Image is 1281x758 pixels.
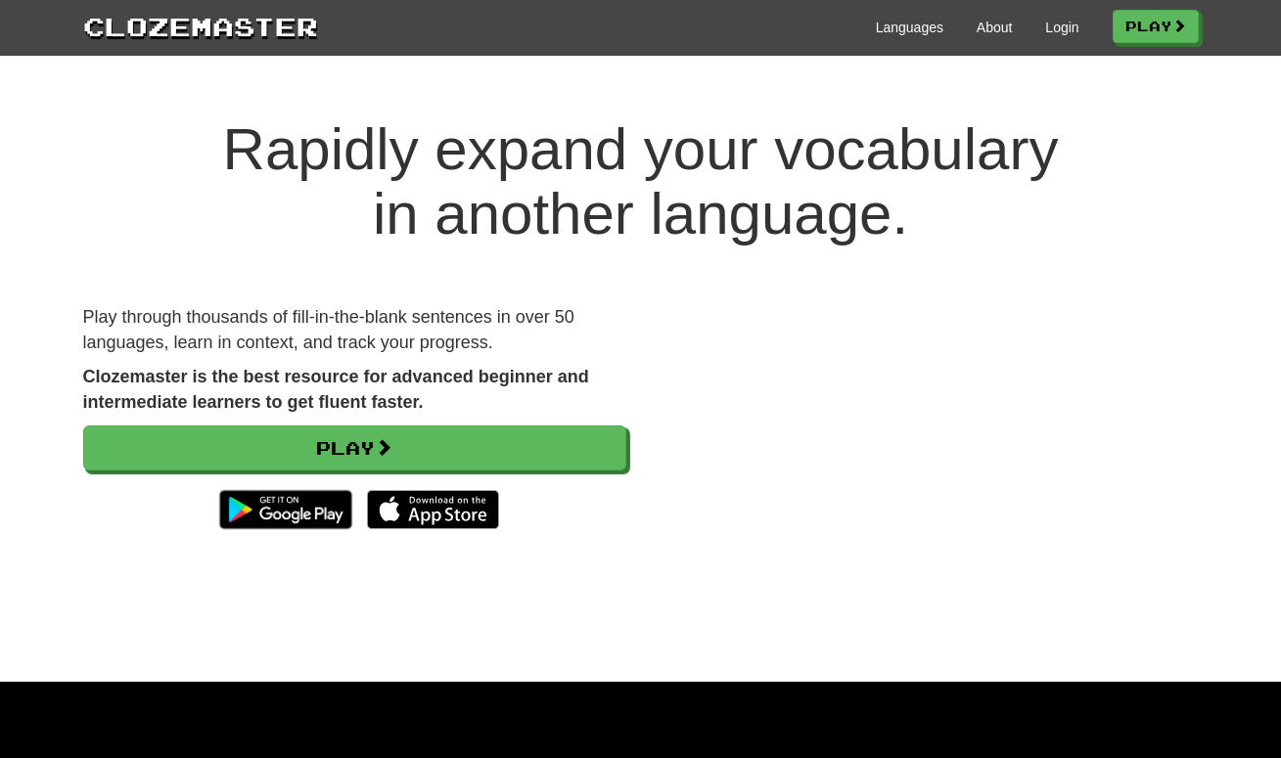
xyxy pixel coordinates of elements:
p: Play through thousands of fill-in-the-blank sentences in over 50 languages, learn in context, and... [83,305,626,355]
a: About [977,18,1013,37]
strong: Clozemaster is the best resource for advanced beginner and intermediate learners to get fluent fa... [83,367,589,412]
img: Download_on_the_App_Store_Badge_US-UK_135x40-25178aeef6eb6b83b96f5f2d004eda3bffbb37122de64afbaef7... [367,490,499,529]
a: Languages [876,18,943,37]
a: Clozemaster [83,8,318,44]
a: Play [83,425,626,470]
img: Get it on Google Play [209,480,361,539]
a: Play [1113,10,1199,43]
a: Login [1045,18,1078,37]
